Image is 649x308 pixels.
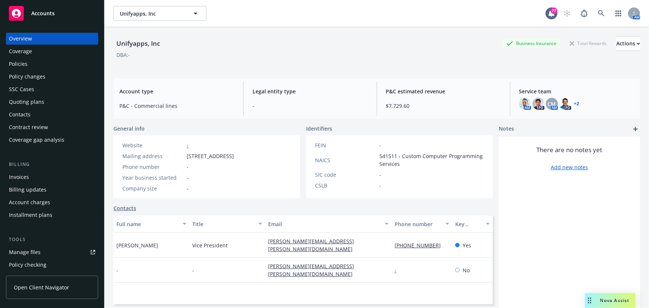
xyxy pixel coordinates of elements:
div: Drag to move [585,293,594,308]
div: Invoices [9,171,29,183]
a: Search [594,6,609,21]
a: Coverage [6,45,98,57]
button: Full name [113,215,189,233]
a: - [187,142,189,149]
a: Policy checking [6,259,98,271]
img: photo [519,98,531,110]
a: Policy changes [6,71,98,83]
button: Title [189,215,265,233]
div: Billing [6,161,98,168]
span: No [463,266,470,274]
a: Installment plans [6,209,98,221]
div: SSC Cases [9,83,34,95]
a: Accounts [6,3,98,24]
span: Notes [499,125,514,134]
div: Website [122,141,184,149]
span: $7,729.60 [386,102,501,110]
div: Company size [122,185,184,192]
button: Key contact [452,215,493,233]
div: Year business started [122,174,184,182]
div: Installment plans [9,209,52,221]
div: Phone number [122,163,184,171]
a: Manage files [6,246,98,258]
span: - [379,141,381,149]
div: Unifyapps, Inc [113,39,163,48]
a: [PHONE_NUMBER] [395,242,447,249]
div: Tools [6,236,98,243]
a: Add new notes [551,163,588,171]
div: Business Insurance [503,39,560,48]
span: Open Client Navigator [14,283,69,291]
div: Phone number [395,220,441,228]
span: Vice President [192,241,228,249]
span: - [187,163,189,171]
a: Report a Bug [577,6,592,21]
a: Contacts [113,204,136,212]
a: Account charges [6,196,98,208]
div: Contacts [9,109,30,121]
div: CSLB [315,182,376,189]
span: General info [113,125,145,132]
span: P&C estimated revenue [386,87,501,95]
a: Start snowing [560,6,575,21]
span: 541511 - Custom Computer Programming Services [379,152,484,168]
img: photo [559,98,571,110]
img: photo [533,98,544,110]
span: - [192,266,194,274]
a: Switch app [611,6,626,21]
span: There are no notes yet [537,145,603,154]
button: Phone number [392,215,452,233]
span: Yes [463,241,471,249]
div: Title [192,220,254,228]
span: P&C - Commercial lines [119,102,234,110]
div: 77 [551,7,558,14]
button: Actions [616,36,640,51]
a: Contract review [6,121,98,133]
div: Overview [9,33,32,45]
div: Total Rewards [566,39,610,48]
span: CM [548,100,556,108]
span: Legal entity type [253,87,367,95]
span: [STREET_ADDRESS] [187,152,234,160]
a: [PERSON_NAME][EMAIL_ADDRESS][PERSON_NAME][DOMAIN_NAME] [268,263,359,277]
a: [PERSON_NAME][EMAIL_ADDRESS][PERSON_NAME][DOMAIN_NAME] [268,238,359,253]
span: - [187,174,189,182]
a: +2 [574,102,579,106]
a: Coverage gap analysis [6,134,98,146]
div: SIC code [315,171,376,179]
span: Account type [119,87,234,95]
span: - [116,266,118,274]
div: Contract review [9,121,48,133]
div: NAICS [315,156,376,164]
a: Quoting plans [6,96,98,108]
a: Policies [6,58,98,70]
div: Policy checking [9,259,46,271]
a: Billing updates [6,184,98,196]
span: - [253,102,367,110]
span: Identifiers [306,125,332,132]
a: add [631,125,640,134]
span: Nova Assist [600,297,630,304]
div: Key contact [455,220,482,228]
span: Service team [519,87,634,95]
div: Coverage [9,45,32,57]
button: Email [265,215,392,233]
div: Policy changes [9,71,45,83]
span: [PERSON_NAME] [116,241,158,249]
span: Accounts [31,10,55,16]
div: FEIN [315,141,376,149]
a: SSC Cases [6,83,98,95]
span: - [379,171,381,179]
div: Quoting plans [9,96,44,108]
div: Policies [9,58,28,70]
span: - [379,182,381,189]
div: Manage files [9,246,41,258]
div: Mailing address [122,152,184,160]
span: - [187,185,189,192]
button: Unifyapps, Inc [113,6,206,21]
span: Unifyapps, Inc [120,10,184,17]
a: Contacts [6,109,98,121]
div: Account charges [9,196,50,208]
div: Email [268,220,380,228]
